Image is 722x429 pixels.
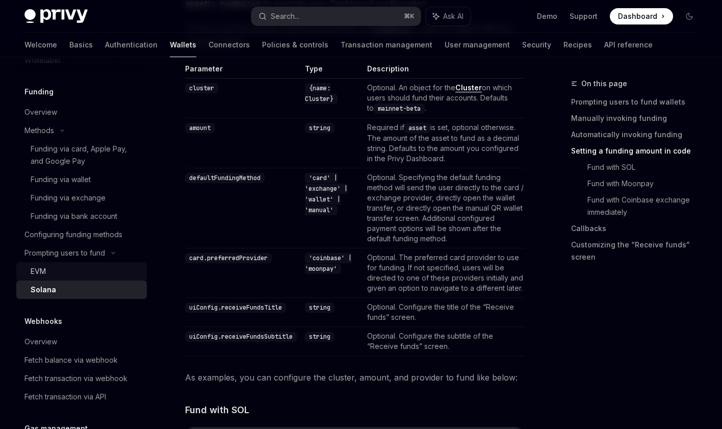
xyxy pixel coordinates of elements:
span: Fund with SOL [185,403,249,417]
a: Fund with SOL [587,159,706,175]
div: Funding via exchange [31,192,106,204]
span: On this page [581,78,627,90]
div: Funding via wallet [31,173,91,186]
a: Recipes [563,33,592,57]
span: ⌘ K [404,12,415,20]
code: defaultFundingMethod [185,173,265,183]
code: {name: Cluster} [305,83,338,104]
div: Prompting users to fund [24,247,105,259]
a: Customizing the “Receive funds” screen [571,237,706,265]
code: amount [185,123,215,133]
div: Funding via card, Apple Pay, and Google Pay [31,143,141,167]
a: User management [445,33,510,57]
button: Ask AI [426,7,471,26]
td: Optional. Configure the subtitle of the “Receive funds” screen. [363,326,524,356]
a: Overview [16,103,147,121]
div: Overview [24,336,57,348]
a: Cluster [455,83,482,92]
a: Policies & controls [262,33,328,57]
td: Optional. Specifying the default funding method will send the user directly to the card / exchang... [363,168,524,248]
code: cluster [185,83,218,93]
td: Required if is set, optional otherwise. The amount of the asset to fund as a decimal string. Defa... [363,118,524,168]
td: Optional. An object for the on which users should fund their accounts. Defaults to . [363,78,524,118]
a: Fund with Coinbase exchange immediately [587,192,706,220]
a: Fetch balance via webhook [16,351,147,369]
div: Fetch balance via webhook [24,354,118,366]
a: Funding via card, Apple Pay, and Google Pay [16,140,147,170]
div: Search... [271,10,299,22]
div: Overview [24,106,57,118]
td: Optional. The preferred card provider to use for funding. If not specified, users will be directe... [363,248,524,297]
a: Automatically invoking funding [571,127,706,143]
h5: Funding [24,86,54,98]
h5: Webhooks [24,315,62,327]
th: Description [363,64,524,79]
code: uiConfig.receiveFundsTitle [185,302,286,313]
code: uiConfig.receiveFundsSubtitle [185,332,297,342]
span: Ask AI [443,11,463,21]
code: string [305,302,334,313]
a: Funding via exchange [16,189,147,207]
a: Setting a funding amount in code [571,143,706,159]
div: Fetch transaction via webhook [24,372,127,385]
a: Demo [537,11,557,21]
div: EVM [31,265,46,277]
button: Search...⌘K [251,7,420,26]
a: Prompting users to fund wallets [571,94,706,110]
a: Fund with Moonpay [587,175,706,192]
a: Configuring funding methods [16,225,147,244]
span: As examples, you can configure the cluster, amount, and provider to fund like below: [185,370,524,385]
a: Funding via wallet [16,170,147,189]
a: Security [522,33,551,57]
code: mainnet-beta [374,104,425,114]
code: string [305,332,334,342]
td: Optional. Configure the title of the “Receive funds” screen. [363,297,524,326]
th: Parameter [185,64,301,79]
code: 'coinbase' | 'moonpay' [305,253,352,274]
a: Wallets [170,33,196,57]
a: Fetch transaction via webhook [16,369,147,388]
a: Dashboard [610,8,673,24]
div: Methods [24,124,54,137]
code: string [305,123,334,133]
div: Fetch transaction via API [24,391,106,403]
div: Configuring funding methods [24,229,122,241]
img: dark logo [24,9,88,23]
a: Support [570,11,598,21]
a: Solana [16,281,147,299]
a: Welcome [24,33,57,57]
a: Manually invoking funding [571,110,706,127]
a: Fetch transaction via API [16,388,147,406]
div: Funding via bank account [31,210,117,222]
a: Funding via bank account [16,207,147,225]
a: Authentication [105,33,158,57]
a: Connectors [209,33,250,57]
th: Type [301,64,363,79]
a: Callbacks [571,220,706,237]
a: API reference [604,33,653,57]
a: Basics [69,33,93,57]
a: EVM [16,262,147,281]
a: Transaction management [341,33,432,57]
code: 'card' | 'exchange' | 'wallet' | 'manual' [305,173,348,215]
a: Overview [16,333,147,351]
button: Toggle dark mode [681,8,698,24]
code: card.preferredProvider [185,253,272,263]
div: Solana [31,284,56,296]
code: asset [404,123,430,133]
span: Dashboard [618,11,657,21]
